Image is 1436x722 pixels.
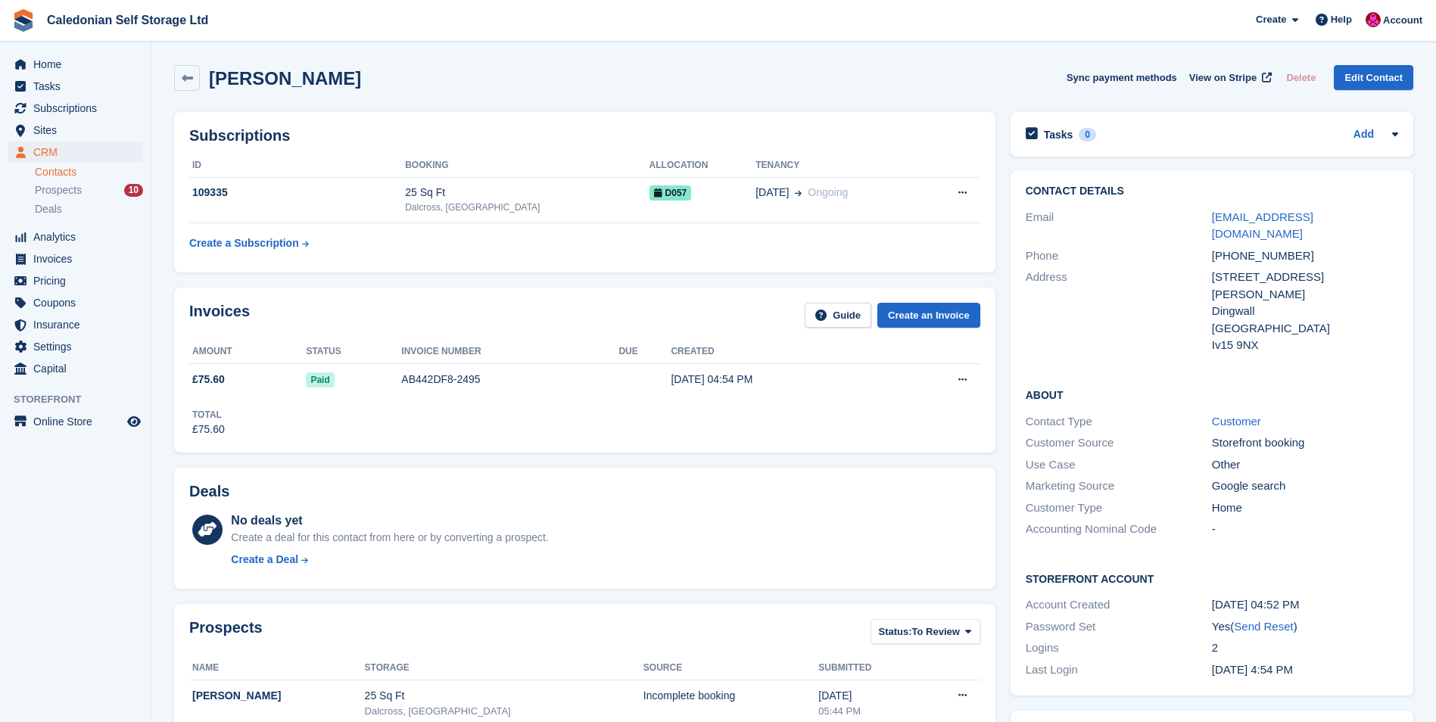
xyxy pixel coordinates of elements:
h2: Tasks [1044,128,1073,142]
a: Edit Contact [1334,65,1413,90]
div: [DATE] 04:52 PM [1212,596,1398,614]
span: Tasks [33,76,124,97]
span: Settings [33,336,124,357]
span: Coupons [33,292,124,313]
span: Account [1383,13,1422,28]
div: 109335 [189,185,405,201]
span: Storefront [14,392,151,407]
th: Status [306,340,401,364]
div: 25 Sq Ft [405,185,649,201]
div: Storefront booking [1212,434,1398,452]
span: Sites [33,120,124,141]
div: Password Set [1026,618,1212,636]
span: Subscriptions [33,98,124,119]
th: ID [189,154,405,178]
span: Insurance [33,314,124,335]
a: Prospects 10 [35,182,143,198]
a: menu [8,226,143,247]
a: Preview store [125,412,143,431]
a: Customer [1212,415,1261,428]
div: Create a Subscription [189,235,299,251]
h2: [PERSON_NAME] [209,68,361,89]
a: Guide [805,303,871,328]
div: 0 [1079,128,1096,142]
th: Invoice number [401,340,618,364]
div: Incomplete booking [643,688,819,704]
div: Other [1212,456,1398,474]
a: menu [8,98,143,119]
a: View on Stripe [1183,65,1275,90]
th: Name [189,656,365,680]
div: No deals yet [231,512,548,530]
a: menu [8,270,143,291]
div: Accounting Nominal Code [1026,521,1212,538]
div: Account Created [1026,596,1212,614]
span: [DATE] [755,185,789,201]
h2: Storefront Account [1026,571,1398,586]
span: ( ) [1230,620,1297,633]
button: Sync payment methods [1067,65,1177,90]
h2: Deals [189,483,229,500]
div: Phone [1026,247,1212,265]
a: menu [8,314,143,335]
div: Dingwall [1212,303,1398,320]
div: Google search [1212,478,1398,495]
span: Capital [33,358,124,379]
a: menu [8,142,143,163]
th: Storage [365,656,643,680]
div: 05:44 PM [818,704,919,719]
a: Contacts [35,165,143,179]
div: Last Login [1026,661,1212,679]
th: Source [643,656,819,680]
span: Deals [35,202,62,216]
div: [STREET_ADDRESS][PERSON_NAME] [1212,269,1398,303]
a: Send Reset [1234,620,1293,633]
a: menu [8,411,143,432]
th: Allocation [649,154,756,178]
span: £75.60 [192,372,225,387]
div: Customer Source [1026,434,1212,452]
div: [PHONE_NUMBER] [1212,247,1398,265]
h2: About [1026,387,1398,402]
div: 25 Sq Ft [365,688,643,704]
th: Due [618,340,671,364]
a: Create an Invoice [877,303,980,328]
img: Donald Mathieson [1366,12,1381,27]
div: [GEOGRAPHIC_DATA] [1212,320,1398,338]
span: Status: [879,624,912,640]
div: Total [192,408,225,422]
th: Created [671,340,893,364]
img: stora-icon-8386f47178a22dfd0bd8f6a31ec36ba5ce8667c1dd55bd0f319d3a0aa187defe.svg [12,9,35,32]
span: Invoices [33,248,124,269]
span: Online Store [33,411,124,432]
div: 2 [1212,640,1398,657]
span: View on Stripe [1189,70,1257,86]
div: Iv15 9NX [1212,337,1398,354]
span: CRM [33,142,124,163]
div: Create a Deal [231,552,298,568]
a: [EMAIL_ADDRESS][DOMAIN_NAME] [1212,210,1313,241]
div: Dalcross, [GEOGRAPHIC_DATA] [405,201,649,214]
div: Marketing Source [1026,478,1212,495]
a: menu [8,76,143,97]
div: [PERSON_NAME] [192,688,365,704]
span: To Review [912,624,960,640]
th: Tenancy [755,154,923,178]
span: Pricing [33,270,124,291]
div: Use Case [1026,456,1212,474]
div: Dalcross, [GEOGRAPHIC_DATA] [365,704,643,719]
div: [DATE] 04:54 PM [671,372,893,387]
span: Ongoing [808,186,848,198]
a: Add [1353,126,1374,144]
div: Yes [1212,618,1398,636]
button: Status: To Review [871,619,980,644]
h2: Contact Details [1026,185,1398,198]
div: AB442DF8-2495 [401,372,618,387]
div: Address [1026,269,1212,354]
a: menu [8,54,143,75]
span: Help [1331,12,1352,27]
h2: Invoices [189,303,250,328]
a: Create a Deal [231,552,548,568]
a: menu [8,120,143,141]
span: Create [1256,12,1286,27]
